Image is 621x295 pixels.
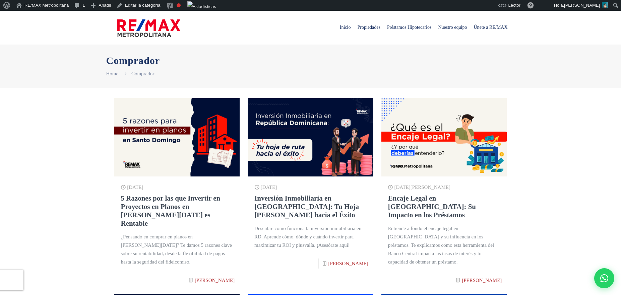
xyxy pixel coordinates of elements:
[384,11,435,44] a: Préstamos Hipotecarios
[114,98,240,176] img: Proyecto de apartamentos en planos en Santo Domingo, una oportunidad de inversión inmobiliaria re...
[254,194,359,219] a: Inversión Inmobiliaria en [GEOGRAPHIC_DATA]: Tu Hoja [PERSON_NAME] hacia el Éxito
[254,224,367,249] div: Descubre cómo funciona la inversión inmobiliaria en RD. Aprende cómo, dónde y cuándo invertir par...
[388,224,500,266] div: Entiende a fondo el encaje legal en [GEOGRAPHIC_DATA] y su influencia en los préstamos. Te explic...
[195,278,235,283] a: [PERSON_NAME]
[394,185,450,190] span: [DATE][PERSON_NAME]
[354,11,383,44] a: Propiedades
[336,11,354,44] a: Inicio
[470,17,511,38] span: Únete a RE/MAX
[121,194,220,227] a: 5 Razones por las que Invertir en Proyectos en Planos en [PERSON_NAME][DATE] es Rentable
[462,278,502,283] a: [PERSON_NAME]
[127,185,143,190] span: [DATE]
[388,194,476,219] a: Encaje Legal en [GEOGRAPHIC_DATA]: Su Impacto en los Préstamos
[261,185,277,190] span: [DATE]
[131,70,154,78] li: Comprador
[177,3,181,7] div: Frase clave objetivo no establecida
[336,17,354,38] span: Inicio
[328,261,368,266] a: [PERSON_NAME]
[384,17,435,38] span: Préstamos Hipotecarios
[187,1,216,12] img: Visitas de 48 horas. Haz clic para ver más estadísticas del sitio.
[470,11,511,44] a: Únete a RE/MAX
[121,233,233,266] div: ¿Pensando en comprar en planos en [PERSON_NAME][DATE]? Te damos 5 razones clave sobre su rentabil...
[435,11,470,44] a: Nuestro equipo
[435,17,470,38] span: Nuestro equipo
[354,17,383,38] span: Propiedades
[381,98,507,176] img: El encaje legal en República Dominicana explicado con un gráfico de un banco regulador sobre mone...
[564,3,600,8] span: [PERSON_NAME]
[117,11,180,44] a: RE/MAX Metropolitana
[106,55,515,66] h1: Comprador
[106,71,119,76] a: Home
[117,18,180,38] img: remax-metropolitana-logo
[248,98,373,176] img: Caricatura de un inversionista y un agente inmobiliario dándose la mano para cerrar un trato de i...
